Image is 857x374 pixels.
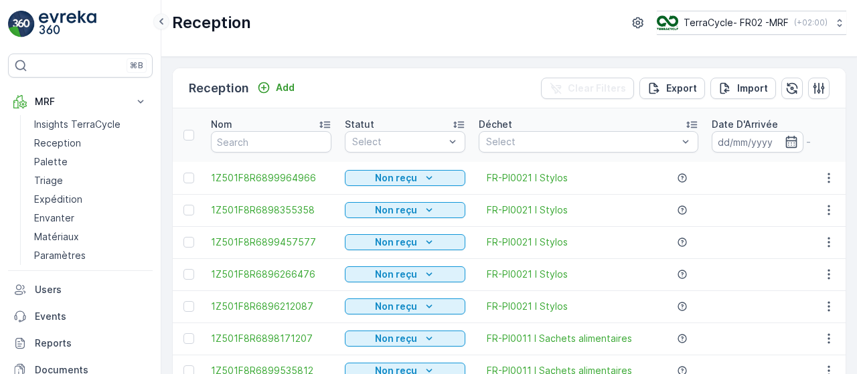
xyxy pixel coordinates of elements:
p: Déchet [479,118,512,131]
a: Insights TerraCycle [29,115,153,134]
a: 1Z501F8R6899964966 [211,171,331,185]
p: Add [276,81,295,94]
a: Events [8,303,153,330]
p: Reception [172,12,251,33]
button: Non reçu [345,331,465,347]
a: 1Z501F8R6898171207 [211,332,331,345]
p: Non reçu [375,300,417,313]
p: ( +02:00 ) [794,17,828,28]
img: logo_light-DOdMpM7g.png [39,11,96,37]
button: Non reçu [345,266,465,282]
a: 1Z501F8R6896266476 [211,268,331,281]
div: Toggle Row Selected [183,269,194,280]
input: Search [211,131,331,153]
p: Envanter [34,211,74,225]
a: 1Z501F8R6896212087 [211,300,331,313]
a: Users [8,276,153,303]
button: Import [710,78,776,99]
p: Reception [189,79,249,98]
a: 1Z501F8R6899457577 [211,236,331,249]
div: Toggle Row Selected [183,301,194,312]
p: Non reçu [375,332,417,345]
p: Non reçu [375,203,417,217]
a: FR-PI0021 I Stylos [487,171,568,185]
a: Triage [29,171,153,190]
p: Paramètres [34,249,86,262]
button: Clear Filters [541,78,634,99]
p: Non reçu [375,236,417,249]
a: Expédition [29,190,153,209]
a: Palette [29,153,153,171]
p: TerraCycle- FR02 -MRF [684,16,789,29]
a: FR-PI0021 I Stylos [487,236,568,249]
button: Export [639,78,705,99]
button: MRF [8,88,153,115]
p: Non reçu [375,268,417,281]
p: Non reçu [375,171,417,185]
p: Palette [34,155,68,169]
p: Triage [34,174,63,187]
a: FR-PI0011 I Sachets alimentaires [487,332,632,345]
a: 1Z501F8R6898355358 [211,203,331,217]
p: ⌘B [130,60,143,71]
a: FR-PI0021 I Stylos [487,300,568,313]
a: Reports [8,330,153,357]
a: FR-PI0021 I Stylos [487,203,568,217]
p: Select [352,135,445,149]
p: Events [35,310,147,323]
button: Non reçu [345,298,465,314]
p: Nom [211,118,232,131]
input: dd/mm/yyyy [712,131,803,153]
button: TerraCycle- FR02 -MRF(+02:00) [657,11,846,35]
p: Export [666,82,697,95]
div: Toggle Row Selected [183,173,194,183]
p: MRF [35,95,126,108]
button: Non reçu [345,202,465,218]
a: Paramètres [29,246,153,265]
a: Reception [29,134,153,153]
a: FR-PI0021 I Stylos [487,268,568,281]
a: Envanter [29,209,153,227]
button: Non reçu [345,234,465,250]
p: - [806,134,811,150]
img: logo [8,11,35,37]
img: terracycle.png [657,15,678,30]
div: Toggle Row Selected [183,205,194,215]
p: Expédition [34,193,82,206]
p: Statut [345,118,374,131]
div: Toggle Row Selected [183,333,194,344]
p: Users [35,283,147,296]
a: Matériaux [29,227,153,246]
p: Insights TerraCycle [34,118,121,131]
p: Reports [35,337,147,350]
button: Non reçu [345,170,465,186]
p: Select [486,135,678,149]
p: Matériaux [34,230,79,244]
p: Date D'Arrivée [712,118,778,131]
p: Clear Filters [568,82,626,95]
div: Toggle Row Selected [183,237,194,248]
button: Add [252,80,300,96]
p: Reception [34,136,81,150]
p: Import [737,82,768,95]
